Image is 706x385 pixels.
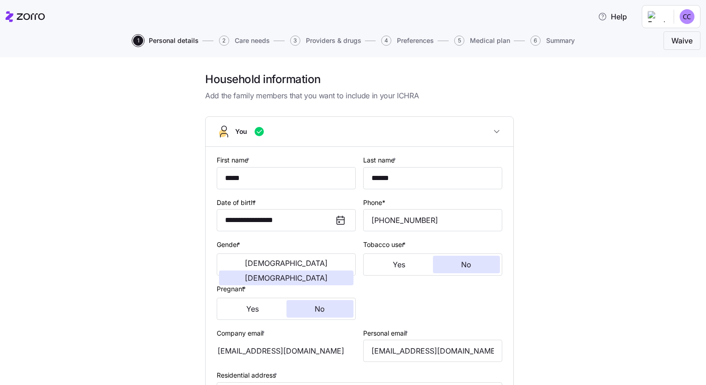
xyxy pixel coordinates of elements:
img: Employer logo [648,11,666,22]
label: Phone* [363,198,385,208]
span: Preferences [397,37,434,44]
button: Waive [663,31,700,50]
button: Help [590,7,634,26]
span: Yes [393,261,405,268]
button: 4Preferences [381,36,434,46]
button: 6Summary [530,36,575,46]
span: Care needs [235,37,270,44]
span: Summary [546,37,575,44]
span: Medical plan [470,37,510,44]
span: 3 [290,36,300,46]
img: 319c023e976fa9edc581779015ba1632 [680,9,694,24]
h1: Household information [205,72,514,86]
button: 3Providers & drugs [290,36,361,46]
span: 1 [133,36,143,46]
span: 5 [454,36,464,46]
button: 5Medical plan [454,36,510,46]
a: 1Personal details [131,36,199,46]
span: Help [598,11,627,22]
span: You [235,127,247,136]
span: Providers & drugs [306,37,361,44]
span: [DEMOGRAPHIC_DATA] [245,259,328,267]
span: 6 [530,36,541,46]
input: Phone [363,209,502,231]
label: First name [217,155,251,165]
label: Personal email [363,328,410,338]
button: You [206,117,513,147]
span: Personal details [149,37,199,44]
span: Add the family members that you want to include in your ICHRA [205,90,514,102]
input: Email [363,340,502,362]
span: [DEMOGRAPHIC_DATA] [245,274,328,282]
label: Last name [363,155,398,165]
label: Company email [217,328,267,338]
label: Gender [217,240,242,250]
span: Yes [246,305,259,313]
span: 4 [381,36,391,46]
label: Residential address [217,370,279,380]
span: Waive [671,35,693,46]
span: No [315,305,325,313]
span: No [461,261,471,268]
button: 2Care needs [219,36,270,46]
label: Pregnant [217,284,248,294]
label: Tobacco user [363,240,408,250]
span: 2 [219,36,229,46]
button: 1Personal details [133,36,199,46]
label: Date of birth [217,198,258,208]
